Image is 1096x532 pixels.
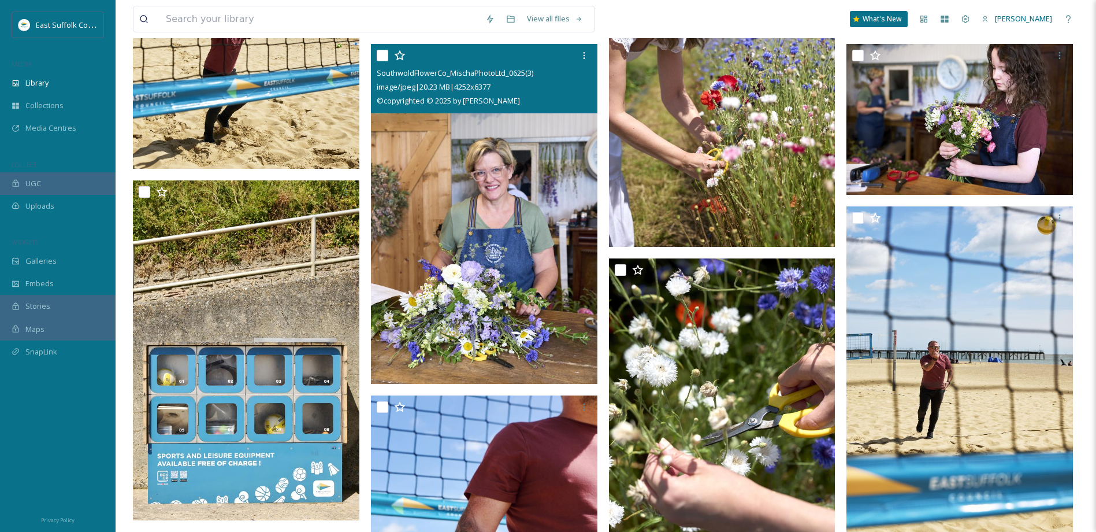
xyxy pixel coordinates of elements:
span: COLLECT [12,160,36,169]
span: Uploads [25,201,54,212]
span: Privacy Policy [41,516,75,524]
span: UGC [25,178,41,189]
span: Library [25,77,49,88]
span: [PERSON_NAME] [995,13,1052,24]
img: LowestoftSeafront_MischaPhotoLtd_0625(3) [133,180,359,520]
img: SouthwoldFlowerCo_MischaPhotoLtd_0625(4) [846,44,1073,195]
span: © copyrighted © 2025 by [PERSON_NAME] [377,95,520,106]
span: SouthwoldFlowerCo_MischaPhotoLtd_0625(3) [377,68,533,78]
span: Maps [25,324,44,335]
span: Embeds [25,278,54,289]
input: Search your library [160,6,480,32]
span: MEDIA [12,60,32,68]
a: Privacy Policy [41,512,75,526]
span: Collections [25,100,64,111]
img: ESC%20Logo.png [18,19,30,31]
span: Galleries [25,256,57,267]
img: SouthwoldFlowerCo_MischaPhotoLtd_0625(3) [371,44,597,384]
span: East Suffolk Council [36,19,104,30]
span: WIDGETS [12,238,38,246]
a: View all files [521,8,589,30]
span: SnapLink [25,346,57,357]
span: Stories [25,301,50,312]
a: What's New [850,11,908,27]
span: image/jpeg | 20.23 MB | 4252 x 6377 [377,82,491,92]
span: Media Centres [25,123,76,134]
a: [PERSON_NAME] [976,8,1058,30]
